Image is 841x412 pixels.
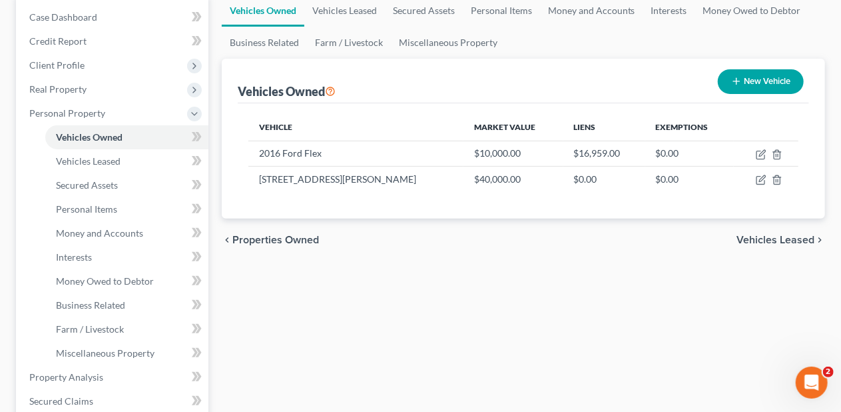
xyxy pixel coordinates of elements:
[45,317,208,341] a: Farm / Livestock
[29,371,103,383] span: Property Analysis
[45,125,208,149] a: Vehicles Owned
[248,114,463,141] th: Vehicle
[19,29,208,53] a: Credit Report
[823,367,834,377] span: 2
[19,365,208,389] a: Property Analysis
[232,235,319,245] span: Properties Owned
[222,27,307,59] a: Business Related
[56,323,124,335] span: Farm / Livestock
[45,269,208,293] a: Money Owed to Debtor
[222,235,232,245] i: chevron_left
[563,167,645,192] td: $0.00
[736,235,825,245] button: Vehicles Leased chevron_right
[645,114,734,141] th: Exemptions
[29,107,105,119] span: Personal Property
[56,275,154,287] span: Money Owed to Debtor
[56,227,143,239] span: Money and Accounts
[563,141,645,166] td: $16,959.00
[56,155,121,167] span: Vehicles Leased
[796,367,828,399] iframe: Intercom live chat
[29,395,93,407] span: Secured Claims
[56,179,118,191] span: Secured Assets
[45,341,208,365] a: Miscellaneous Property
[391,27,505,59] a: Miscellaneous Property
[56,251,92,263] span: Interests
[248,167,463,192] td: [STREET_ADDRESS][PERSON_NAME]
[45,245,208,269] a: Interests
[56,131,123,143] span: Vehicles Owned
[814,235,825,245] i: chevron_right
[718,69,804,94] button: New Vehicle
[19,5,208,29] a: Case Dashboard
[463,114,563,141] th: Market Value
[29,59,85,71] span: Client Profile
[45,221,208,245] a: Money and Accounts
[307,27,391,59] a: Farm / Livestock
[463,167,563,192] td: $40,000.00
[45,293,208,317] a: Business Related
[645,141,734,166] td: $0.00
[29,11,97,23] span: Case Dashboard
[248,141,463,166] td: 2016 Ford Flex
[645,167,734,192] td: $0.00
[56,203,117,215] span: Personal Items
[563,114,645,141] th: Liens
[56,299,125,311] span: Business Related
[29,35,87,47] span: Credit Report
[238,83,336,99] div: Vehicles Owned
[45,149,208,173] a: Vehicles Leased
[463,141,563,166] td: $10,000.00
[45,197,208,221] a: Personal Items
[56,347,154,359] span: Miscellaneous Property
[736,235,814,245] span: Vehicles Leased
[222,235,319,245] button: chevron_left Properties Owned
[45,173,208,197] a: Secured Assets
[29,83,87,95] span: Real Property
